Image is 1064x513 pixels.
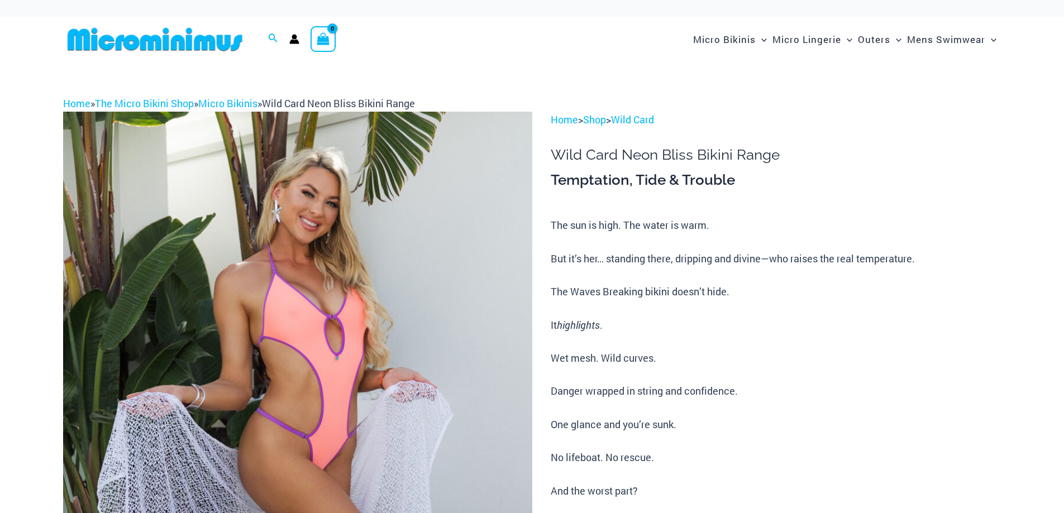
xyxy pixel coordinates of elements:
[985,25,996,54] span: Menu Toggle
[198,97,257,110] a: Micro Bikinis
[551,146,1001,164] h1: Wild Card Neon Bliss Bikini Range
[63,97,415,110] span: » » »
[693,25,756,54] span: Micro Bikinis
[689,21,1001,58] nav: Site Navigation
[63,97,90,110] a: Home
[262,97,415,110] span: Wild Card Neon Bliss Bikini Range
[63,27,247,52] img: MM SHOP LOGO FLAT
[268,32,278,46] a: Search icon link
[557,318,600,332] i: highlights
[551,112,1001,128] p: > >
[551,171,1001,190] h3: Temptation, Tide & Trouble
[611,113,654,126] a: Wild Card
[907,25,985,54] span: Mens Swimwear
[95,97,194,110] a: The Micro Bikini Shop
[890,25,901,54] span: Menu Toggle
[770,22,855,56] a: Micro LingerieMenu ToggleMenu Toggle
[841,25,852,54] span: Menu Toggle
[551,113,578,126] a: Home
[690,22,770,56] a: Micro BikinisMenu ToggleMenu Toggle
[289,34,299,44] a: Account icon link
[855,22,904,56] a: OutersMenu ToggleMenu Toggle
[904,22,999,56] a: Mens SwimwearMenu ToggleMenu Toggle
[772,25,841,54] span: Micro Lingerie
[756,25,767,54] span: Menu Toggle
[583,113,606,126] a: Shop
[858,25,890,54] span: Outers
[311,26,336,52] a: View Shopping Cart, empty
